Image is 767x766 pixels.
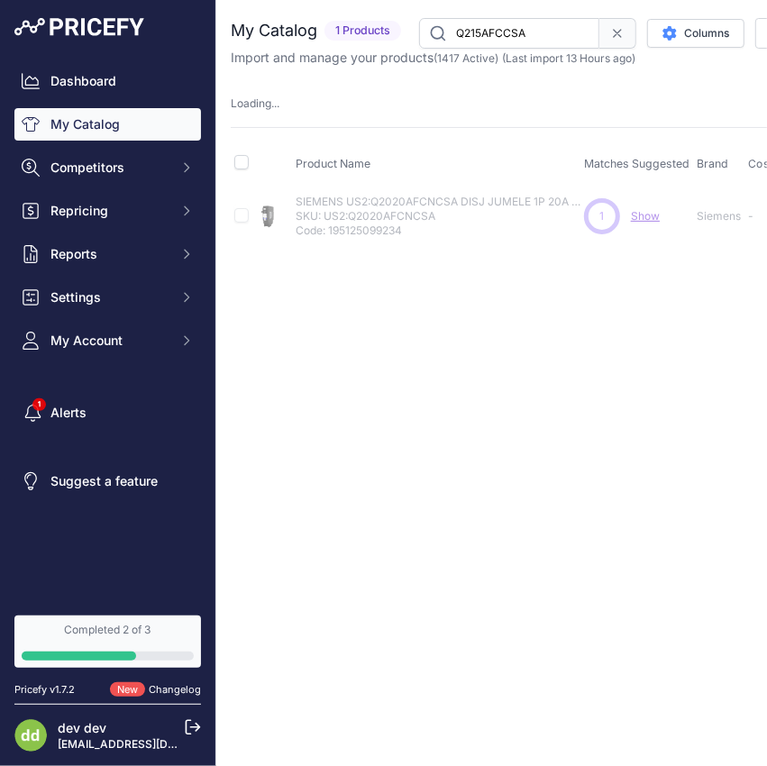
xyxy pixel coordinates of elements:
a: 1417 Active [437,51,495,65]
span: Settings [50,288,169,306]
img: Pricefy Logo [14,18,144,36]
span: Loading [231,96,279,110]
span: Competitors [50,159,169,177]
span: Reports [50,245,169,263]
p: SIEMENS US2:Q2020AFCNCSA DISJ JUMELE 1P 20A 10KAANTI ARC ENFICHABLE [296,195,584,209]
a: My Catalog [14,108,201,141]
h2: My Catalog [231,18,317,43]
button: Columns [647,19,744,48]
a: [EMAIL_ADDRESS][DOMAIN_NAME] [58,737,246,751]
span: Repricing [50,202,169,220]
span: New [110,682,145,698]
span: ... [271,96,279,110]
nav: Sidebar [14,65,201,594]
span: Product Name [296,157,370,170]
a: Dashboard [14,65,201,97]
a: Show [631,209,660,223]
button: Reports [14,238,201,270]
p: SKU: US2:Q2020AFCNCSA [296,209,584,223]
a: Changelog [149,683,201,696]
a: Completed 2 of 3 [14,616,201,668]
button: Repricing [14,195,201,227]
span: Brand [697,157,728,170]
span: (Last import 13 Hours ago) [502,51,635,65]
input: Search [419,18,599,49]
span: 1 [600,208,605,224]
button: Competitors [14,151,201,184]
span: 1 Products [324,21,401,41]
button: Settings [14,281,201,314]
a: dev dev [58,720,106,735]
span: ( ) [434,51,498,65]
p: Import and manage your products [231,49,635,67]
span: - [748,209,753,223]
p: Siemens [697,209,741,223]
div: Pricefy v1.7.2 [14,682,75,698]
a: Alerts [14,397,201,429]
span: My Account [50,332,169,350]
div: Completed 2 of 3 [22,623,194,637]
a: Suggest a feature [14,465,201,497]
button: My Account [14,324,201,357]
p: Code: 195125099234 [296,223,584,238]
span: Matches Suggested [584,157,689,170]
